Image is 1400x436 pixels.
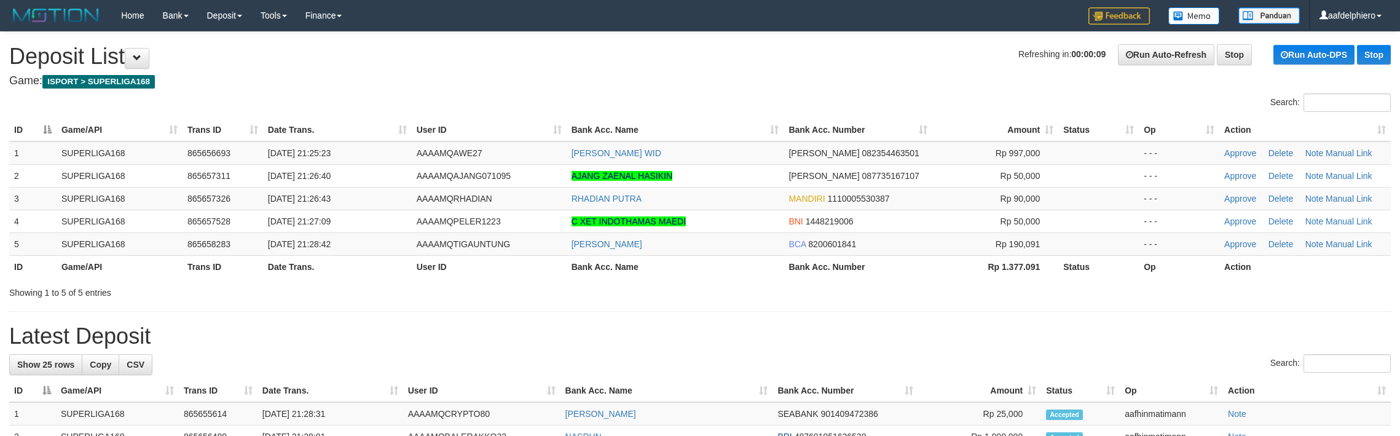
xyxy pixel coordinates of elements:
[187,171,230,181] span: 865657311
[9,324,1391,349] h1: Latest Deposit
[1088,7,1150,25] img: Feedback.jpg
[127,360,144,370] span: CSV
[1304,354,1391,373] input: Search:
[1268,148,1293,158] a: Delete
[1305,148,1324,158] a: Note
[1001,216,1040,226] span: Rp 50,000
[403,379,560,402] th: User ID: activate to sort column ascending
[1305,216,1324,226] a: Note
[827,194,889,204] span: Copy 1110005530387 to clipboard
[9,255,57,278] th: ID
[9,164,57,187] td: 2
[1357,45,1391,65] a: Stop
[1224,171,1256,181] a: Approve
[1139,255,1219,278] th: Op
[183,119,263,141] th: Trans ID: activate to sort column ascending
[57,210,183,232] td: SUPERLIGA168
[9,402,56,426] td: 1
[268,194,331,204] span: [DATE] 21:26:43
[1217,44,1252,65] a: Stop
[82,354,119,375] a: Copy
[1305,239,1324,249] a: Note
[1219,119,1391,141] th: Action: activate to sort column ascending
[1018,49,1106,59] span: Refreshing in:
[417,171,511,181] span: AAAAMQAJANG071095
[1305,194,1324,204] a: Note
[57,119,183,141] th: Game/API: activate to sort column ascending
[9,119,57,141] th: ID: activate to sort column descending
[1268,239,1293,249] a: Delete
[268,148,331,158] span: [DATE] 21:25:23
[179,402,258,426] td: 865655614
[567,119,784,141] th: Bank Acc. Name: activate to sort column ascending
[179,379,258,402] th: Trans ID: activate to sort column ascending
[263,255,412,278] th: Date Trans.
[1326,194,1372,204] a: Manual Link
[403,402,560,426] td: AAAAMQCRYPTO80
[1058,255,1139,278] th: Status
[187,239,230,249] span: 865658283
[1224,239,1256,249] a: Approve
[1139,141,1219,165] td: - - -
[417,239,510,249] span: AAAAMQTIGAUNTUNG
[1238,7,1300,24] img: panduan.png
[784,119,932,141] th: Bank Acc. Number: activate to sort column ascending
[42,75,155,89] span: ISPORT > SUPERLIGA168
[17,360,74,370] span: Show 25 rows
[90,360,111,370] span: Copy
[1304,93,1391,112] input: Search:
[56,379,179,402] th: Game/API: activate to sort column ascending
[268,239,331,249] span: [DATE] 21:28:42
[119,354,152,375] a: CSV
[1223,379,1391,402] th: Action: activate to sort column ascending
[1001,194,1040,204] span: Rp 90,000
[9,44,1391,69] h1: Deposit List
[932,255,1058,278] th: Rp 1.377.091
[417,194,492,204] span: AAAAMQRHADIAN
[1041,379,1120,402] th: Status: activate to sort column ascending
[1268,171,1293,181] a: Delete
[932,119,1058,141] th: Amount: activate to sort column ascending
[1118,44,1214,65] a: Run Auto-Refresh
[9,210,57,232] td: 4
[788,148,859,158] span: [PERSON_NAME]
[57,187,183,210] td: SUPERLIGA168
[412,255,567,278] th: User ID
[572,148,661,158] a: [PERSON_NAME] WID
[412,119,567,141] th: User ID: activate to sort column ascending
[1326,216,1372,226] a: Manual Link
[788,216,803,226] span: BNI
[572,194,642,204] a: RHADIAN PUTRA
[788,194,825,204] span: MANDIRI
[1268,194,1293,204] a: Delete
[1139,119,1219,141] th: Op: activate to sort column ascending
[572,171,672,181] a: AJANG ZAENAL HASIKIN
[9,232,57,255] td: 5
[268,216,331,226] span: [DATE] 21:27:09
[1046,410,1083,420] span: Accepted
[1139,232,1219,255] td: - - -
[1219,255,1391,278] th: Action
[417,216,501,226] span: AAAAMQPELER1223
[1224,194,1256,204] a: Approve
[183,255,263,278] th: Trans ID
[572,239,642,249] a: [PERSON_NAME]
[777,409,818,419] span: SEABANK
[1270,93,1391,112] label: Search:
[918,402,1041,426] td: Rp 25,000
[57,141,183,165] td: SUPERLIGA168
[862,171,919,181] span: Copy 087735167107 to clipboard
[788,171,859,181] span: [PERSON_NAME]
[784,255,932,278] th: Bank Acc. Number
[918,379,1041,402] th: Amount: activate to sort column ascending
[1228,409,1246,419] a: Note
[56,402,179,426] td: SUPERLIGA168
[9,6,103,25] img: MOTION_logo.png
[417,148,482,158] span: AAAAMQAWE27
[806,216,854,226] span: Copy 1448219006 to clipboard
[1224,216,1256,226] a: Approve
[1273,45,1355,65] a: Run Auto-DPS
[996,239,1040,249] span: Rp 190,091
[567,255,784,278] th: Bank Acc. Name
[1120,379,1223,402] th: Op: activate to sort column ascending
